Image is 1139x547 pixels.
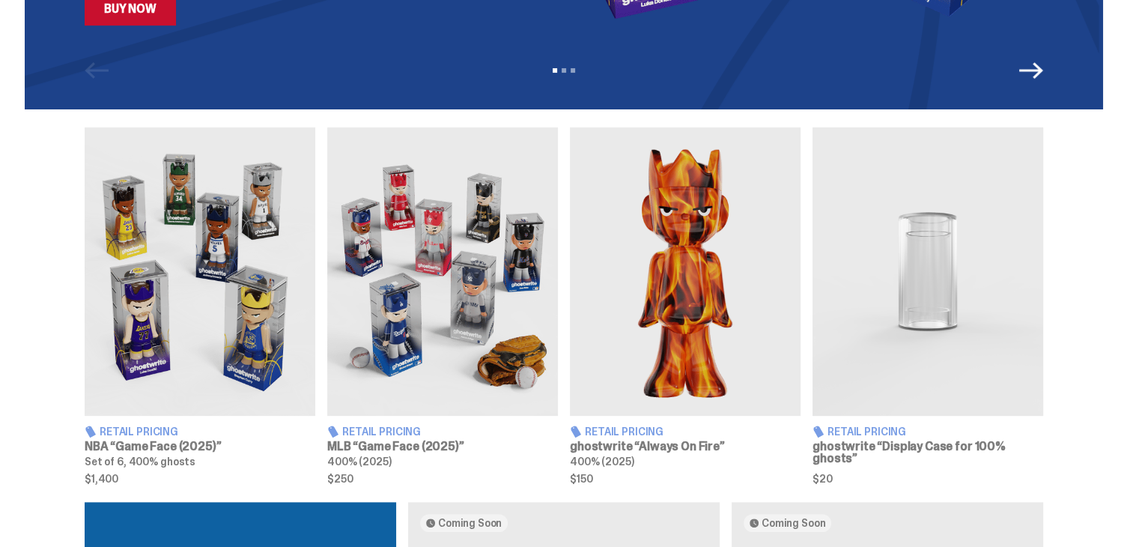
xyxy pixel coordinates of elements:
[100,426,178,437] span: Retail Pricing
[813,127,1043,416] img: Display Case for 100% ghosts
[813,127,1043,484] a: Display Case for 100% ghosts Retail Pricing
[827,426,906,437] span: Retail Pricing
[1019,58,1043,82] button: Next
[327,127,558,416] img: Game Face (2025)
[562,68,566,73] button: View slide 2
[813,441,1043,465] h3: ghostwrite “Display Case for 100% ghosts”
[85,127,315,416] img: Game Face (2025)
[570,441,801,453] h3: ghostwrite “Always On Fire”
[85,127,315,484] a: Game Face (2025) Retail Pricing
[327,474,558,484] span: $250
[553,68,557,73] button: View slide 1
[570,474,801,484] span: $150
[85,455,195,468] span: Set of 6, 400% ghosts
[438,517,502,529] span: Coming Soon
[571,68,575,73] button: View slide 3
[327,455,391,468] span: 400% (2025)
[813,474,1043,484] span: $20
[342,426,421,437] span: Retail Pricing
[570,127,801,416] img: Always On Fire
[762,517,825,529] span: Coming Soon
[85,474,315,484] span: $1,400
[327,441,558,453] h3: MLB “Game Face (2025)”
[85,441,315,453] h3: NBA “Game Face (2025)”
[570,455,634,468] span: 400% (2025)
[570,127,801,484] a: Always On Fire Retail Pricing
[327,127,558,484] a: Game Face (2025) Retail Pricing
[585,426,663,437] span: Retail Pricing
